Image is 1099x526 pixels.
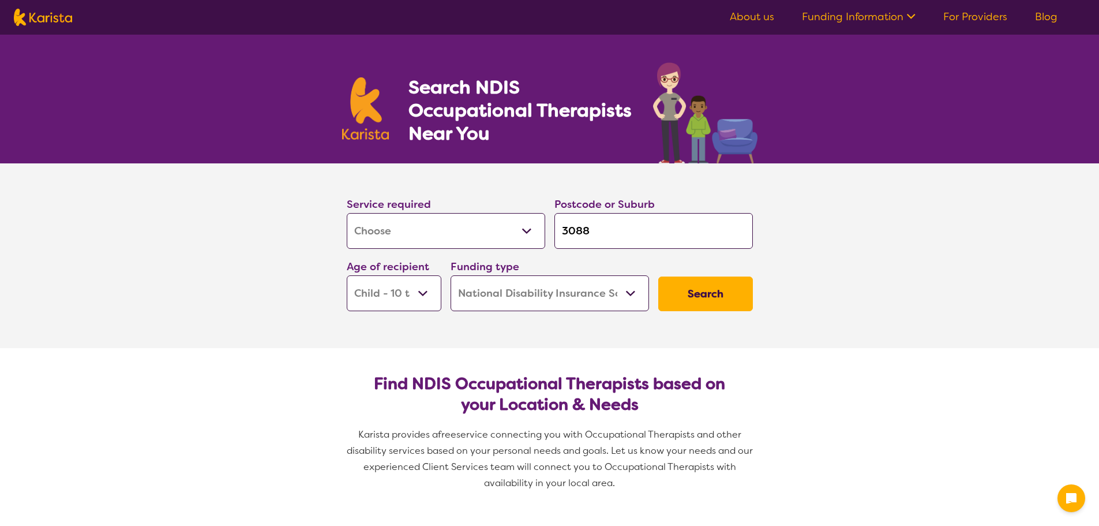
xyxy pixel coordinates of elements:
[347,428,755,489] span: service connecting you with Occupational Therapists and other disability services based on your p...
[347,260,429,274] label: Age of recipient
[943,10,1007,24] a: For Providers
[554,213,753,249] input: Type
[554,197,655,211] label: Postcode or Suburb
[408,76,633,145] h1: Search NDIS Occupational Therapists Near You
[347,197,431,211] label: Service required
[438,428,456,441] span: free
[14,9,72,26] img: Karista logo
[358,428,438,441] span: Karista provides a
[730,10,774,24] a: About us
[342,77,389,140] img: Karista logo
[451,260,519,274] label: Funding type
[1035,10,1057,24] a: Blog
[653,62,757,163] img: occupational-therapy
[658,277,753,311] button: Search
[356,374,744,415] h2: Find NDIS Occupational Therapists based on your Location & Needs
[802,10,916,24] a: Funding Information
